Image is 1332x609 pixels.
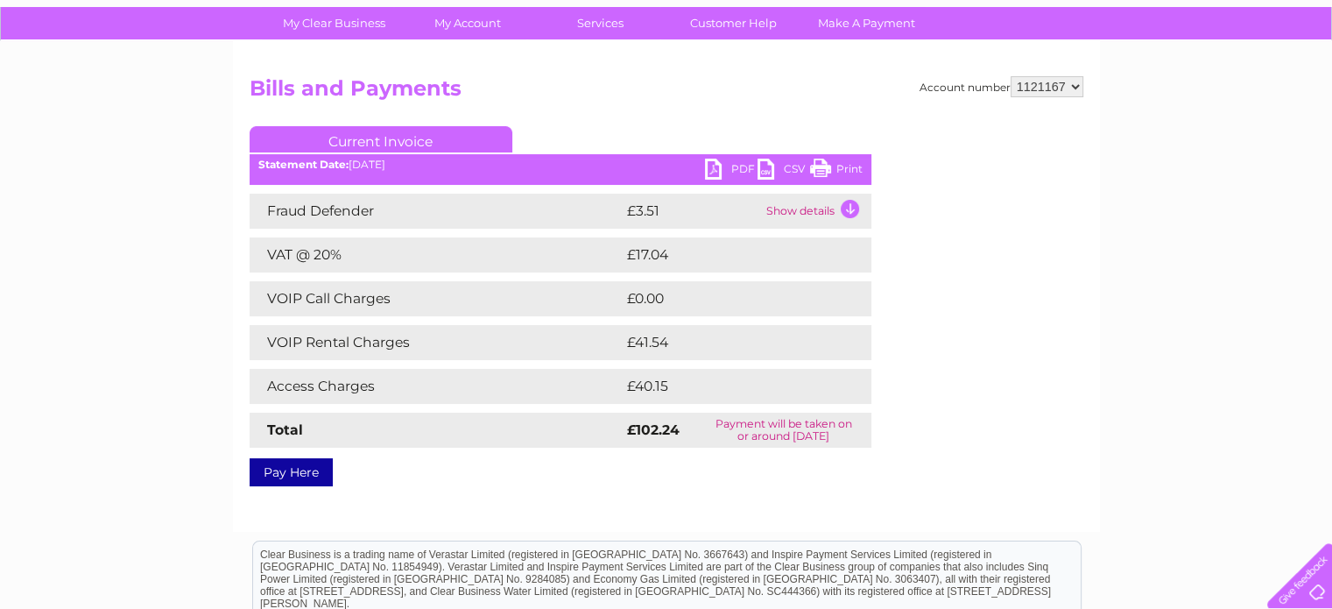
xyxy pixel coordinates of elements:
a: Water [1024,74,1057,88]
a: Pay Here [250,458,333,486]
img: logo.png [46,46,136,99]
a: My Clear Business [262,7,406,39]
a: Current Invoice [250,126,512,152]
td: £41.54 [623,325,835,360]
a: Telecoms [1117,74,1169,88]
a: My Account [395,7,539,39]
a: Customer Help [661,7,806,39]
a: Log out [1274,74,1315,88]
td: VOIP Call Charges [250,281,623,316]
div: [DATE] [250,159,871,171]
a: PDF [705,159,758,184]
h2: Bills and Payments [250,76,1083,110]
td: VOIP Rental Charges [250,325,623,360]
td: £40.15 [623,369,835,404]
td: Fraud Defender [250,194,623,229]
td: Access Charges [250,369,623,404]
td: VAT @ 20% [250,237,623,273]
a: Blog [1180,74,1205,88]
strong: £102.24 [627,421,680,438]
a: Contact [1216,74,1258,88]
strong: Total [267,421,303,438]
a: Services [528,7,673,39]
a: Print [810,159,863,184]
a: Energy [1068,74,1106,88]
div: Clear Business is a trading name of Verastar Limited (registered in [GEOGRAPHIC_DATA] No. 3667643... [253,10,1081,85]
a: 0333 014 3131 [1002,9,1123,31]
td: £0.00 [623,281,831,316]
a: CSV [758,159,810,184]
td: Payment will be taken on or around [DATE] [696,413,871,448]
td: £17.04 [623,237,835,273]
td: £3.51 [623,194,762,229]
div: Account number [920,76,1083,97]
a: Make A Payment [794,7,939,39]
b: Statement Date: [258,158,349,171]
td: Show details [762,194,871,229]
